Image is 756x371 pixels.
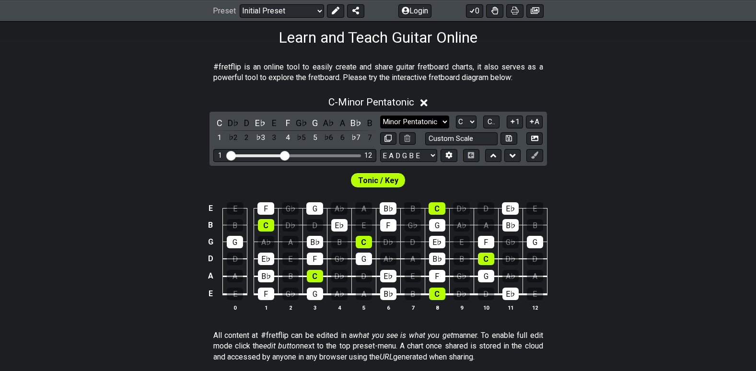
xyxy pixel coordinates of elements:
td: G [205,233,216,250]
th: 1 [254,302,278,313]
button: Create Image [526,132,543,145]
div: E [405,270,421,282]
div: A [227,270,243,282]
div: toggle scale degree [350,131,362,144]
div: E [526,202,543,215]
button: Move up [485,149,501,162]
select: Tuning [380,149,437,162]
div: B♭ [258,270,274,282]
td: E [205,285,216,303]
button: A [526,116,543,128]
p: #fretflip is an online tool to easily create and share guitar fretboard charts, it also serves as... [213,62,543,83]
div: F [380,219,396,232]
div: F [307,253,323,265]
div: C [478,253,494,265]
div: A♭ [380,253,396,265]
div: E [527,288,543,300]
button: Edit Preset [327,4,344,17]
button: Login [398,4,431,17]
th: 6 [376,302,400,313]
div: C [429,202,445,215]
div: G♭ [331,253,348,265]
div: G♭ [502,236,519,248]
div: E♭ [331,219,348,232]
th: 8 [425,302,449,313]
div: E [282,253,299,265]
div: G♭ [454,270,470,282]
div: A♭ [502,270,519,282]
div: toggle scale degree [295,131,308,144]
th: 11 [498,302,523,313]
div: toggle pitch class [295,116,308,129]
td: A [205,267,216,285]
div: toggle scale degree [309,131,321,144]
div: E [356,219,372,232]
div: D [405,236,421,248]
div: toggle pitch class [350,116,362,129]
span: C.. [488,117,495,126]
th: 5 [351,302,376,313]
td: D [205,250,216,267]
select: Preset [240,4,324,17]
p: All content at #fretflip can be edited in a manner. To enable full edit mode click the next to th... [213,330,543,362]
div: toggle pitch class [309,116,321,129]
div: B♭ [307,236,323,248]
td: B [205,217,216,233]
div: G [227,236,243,248]
div: B [404,202,421,215]
div: D [478,288,494,300]
div: toggle pitch class [241,116,253,129]
div: D [356,270,372,282]
div: D♭ [331,270,348,282]
div: D [477,202,494,215]
div: F [429,270,445,282]
div: A [356,288,372,300]
div: B [527,219,543,232]
div: A♭ [331,288,348,300]
div: toggle scale degree [213,131,226,144]
div: Visible fret range [213,149,376,162]
div: E♭ [429,236,445,248]
button: Store user defined scale [500,132,517,145]
th: 2 [278,302,302,313]
button: 0 [466,4,483,17]
div: toggle pitch class [227,116,239,129]
div: G [478,270,494,282]
th: 4 [327,302,351,313]
div: toggle scale degree [268,131,280,144]
div: E [454,236,470,248]
div: toggle pitch class [254,116,267,129]
button: Delete [399,132,416,145]
div: F [478,236,494,248]
div: D [307,219,323,232]
div: A [282,236,299,248]
div: toggle scale degree [336,131,349,144]
div: B [454,253,470,265]
button: Toggle horizontal chord view [463,149,479,162]
div: E♭ [502,202,519,215]
select: Scale [380,116,449,128]
div: G♭ [405,219,421,232]
div: D♭ [454,288,470,300]
div: B [405,288,421,300]
div: toggle pitch class [336,116,349,129]
div: A [355,202,372,215]
button: Copy [380,132,396,145]
th: 0 [223,302,247,313]
th: 7 [400,302,425,313]
button: Toggle Dexterity for all fretkits [486,4,503,17]
div: G [356,253,372,265]
div: D [227,253,243,265]
div: E♭ [502,288,519,300]
div: toggle scale degree [241,131,253,144]
div: C [429,288,445,300]
select: Tonic/Root [456,116,477,128]
th: 12 [523,302,547,313]
div: toggle scale degree [254,131,267,144]
div: D♭ [502,253,519,265]
div: C [258,219,274,232]
div: E [227,202,244,215]
div: toggle scale degree [281,131,294,144]
th: 10 [474,302,498,313]
button: Move down [504,149,521,162]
